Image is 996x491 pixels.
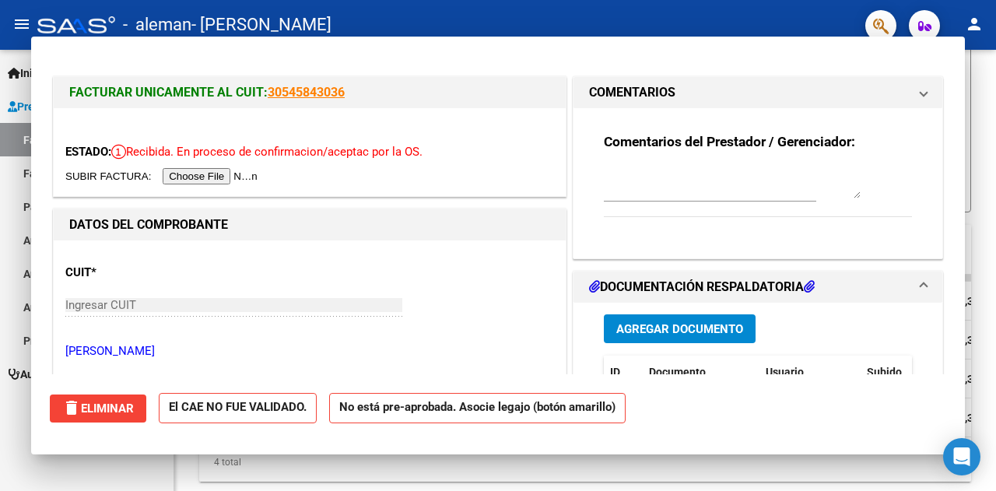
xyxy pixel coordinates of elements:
span: ESTADO: [65,145,111,159]
span: Prestadores / Proveedores [8,98,149,115]
span: Autorizaciones [8,366,95,383]
strong: DATOS DEL COMPROBANTE [69,217,228,232]
span: Agregar Documento [616,322,743,336]
a: 30545843036 [268,85,345,100]
span: Recibida. En proceso de confirmacion/aceptac por la OS. [111,145,423,159]
span: - [PERSON_NAME] [191,8,331,42]
span: Eliminar [62,402,134,416]
mat-icon: menu [12,15,31,33]
strong: Comentarios del Prestador / Gerenciador: [604,134,855,149]
button: Agregar Documento [604,314,756,343]
div: COMENTARIOS [573,108,942,258]
p: CUIT [65,264,212,282]
datatable-header-cell: Usuario [759,356,861,389]
span: Subido [867,366,902,378]
h1: DOCUMENTACIÓN RESPALDATORIA [589,278,815,296]
mat-expansion-panel-header: DOCUMENTACIÓN RESPALDATORIA [573,272,942,303]
mat-icon: delete [62,398,81,417]
h1: COMENTARIOS [589,83,675,102]
button: Eliminar [50,395,146,423]
p: [PERSON_NAME] [65,342,554,360]
datatable-header-cell: Documento [643,356,759,389]
span: ID [610,366,620,378]
datatable-header-cell: ID [604,356,643,389]
div: Open Intercom Messenger [943,438,980,475]
span: Documento [649,366,706,378]
span: Inicio [8,65,47,82]
mat-expansion-panel-header: COMENTARIOS [573,77,942,108]
datatable-header-cell: Subido [861,356,938,389]
span: FACTURAR UNICAMENTE AL CUIT: [69,85,268,100]
strong: No está pre-aprobada. Asocie legajo (botón amarillo) [329,393,626,423]
mat-icon: person [965,15,984,33]
strong: El CAE NO FUE VALIDADO. [159,393,317,423]
span: Usuario [766,366,804,378]
div: 4 total [199,443,971,482]
span: - aleman [123,8,191,42]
